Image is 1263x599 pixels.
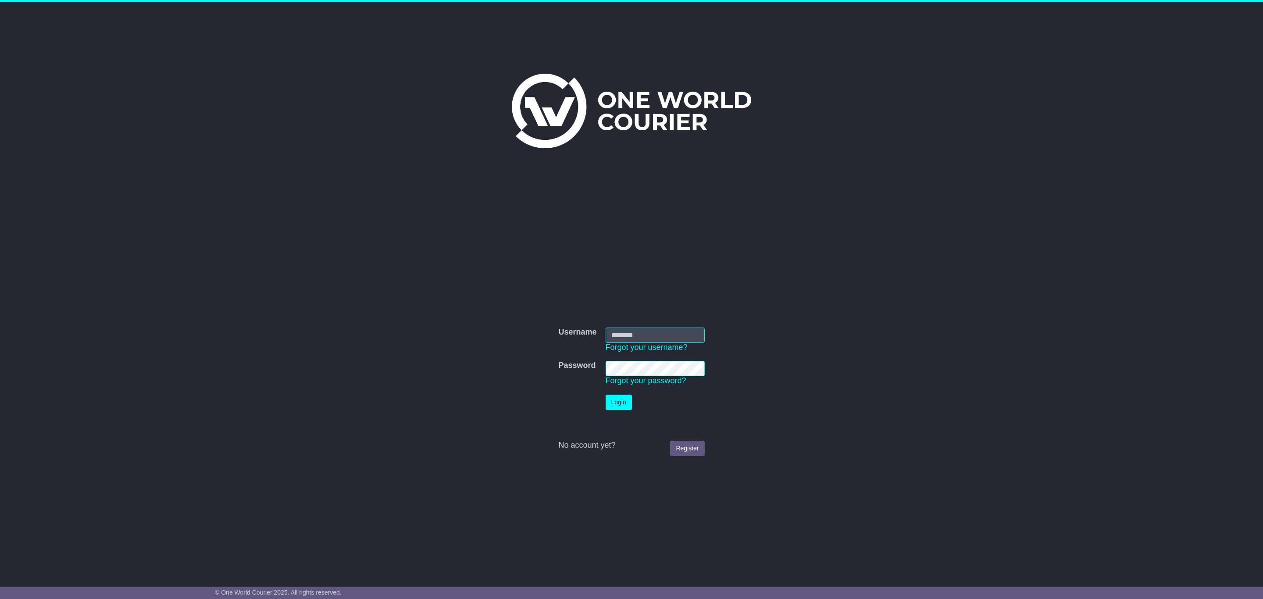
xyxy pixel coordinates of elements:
img: One World [512,74,751,148]
div: No account yet? [558,441,704,450]
a: Forgot your password? [606,376,686,385]
label: Username [558,328,596,337]
label: Password [558,361,596,371]
a: Register [670,441,704,456]
button: Login [606,395,632,410]
a: Forgot your username? [606,343,688,352]
span: © One World Courier 2025. All rights reserved. [215,589,342,596]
